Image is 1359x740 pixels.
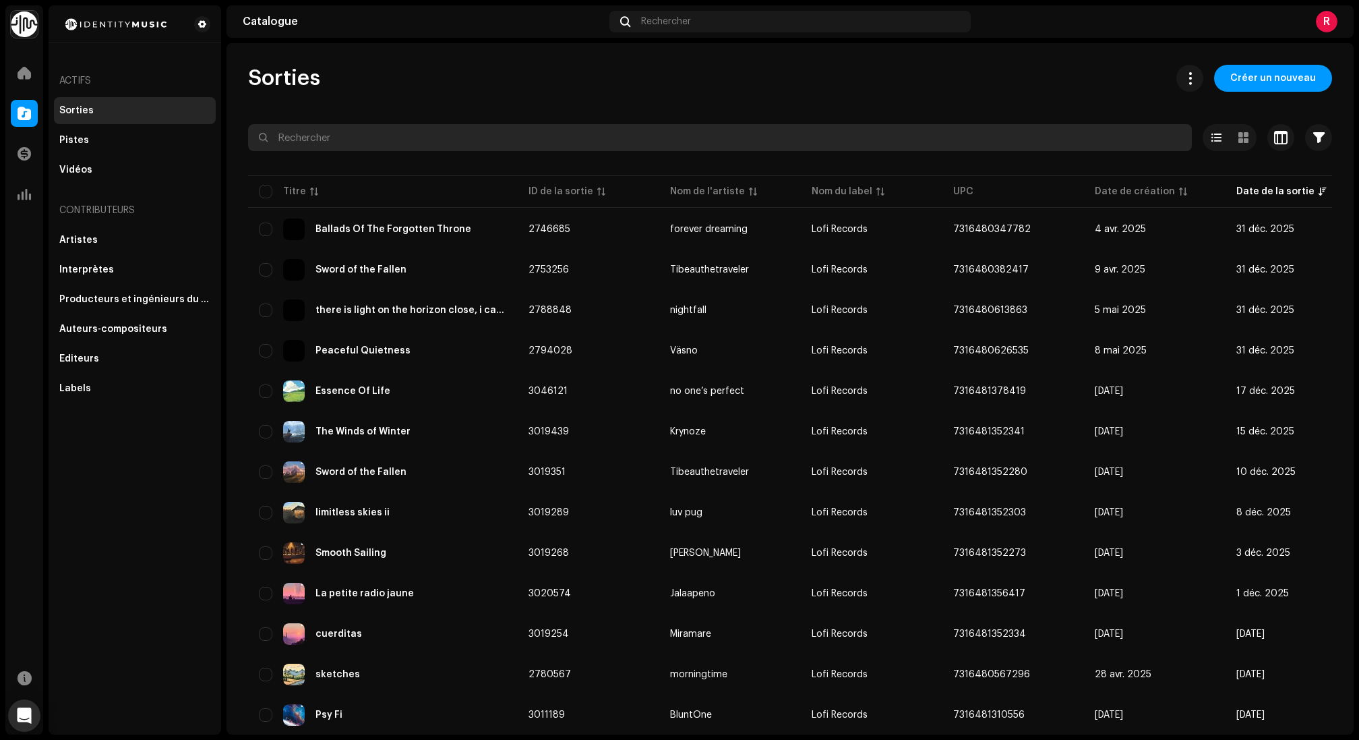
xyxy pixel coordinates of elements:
[670,548,741,558] div: [PERSON_NAME]
[1095,427,1123,436] span: 29 sept. 2025
[1095,346,1147,355] span: 8 mai 2025
[59,353,99,364] div: Éditeurs
[1236,427,1294,436] span: 15 déc. 2025
[1236,629,1265,639] span: 26 nov. 2025
[1095,670,1151,679] span: 28 avr. 2025
[1236,185,1315,198] div: Date de la sortie
[670,508,702,517] div: luv pug
[641,16,691,27] span: Rechercher
[953,589,1025,598] span: 7316481356417
[59,135,89,146] div: Pistes
[54,286,216,313] re-m-nav-item: Producteurs et ingénieurs du son
[670,710,790,720] span: BluntOne
[1095,589,1123,598] span: 30 sept. 2025
[315,670,360,679] div: sketches
[54,194,216,227] re-a-nav-header: Contributeurs
[953,670,1030,679] span: 7316480567296
[1236,346,1294,355] span: 31 déc. 2025
[1236,710,1265,720] span: 19 nov. 2025
[1095,467,1123,477] span: 29 sept. 2025
[1236,589,1289,598] span: 1 déc. 2025
[1236,225,1294,234] span: 31 déc. 2025
[1236,265,1294,275] span: 31 déc. 2025
[953,629,1026,639] span: 7316481352334
[59,324,167,335] div: Auteurs-compositeurs
[528,265,569,275] span: 2753256
[812,548,868,558] span: Lofi Records
[528,548,569,558] span: 3019268
[953,548,1026,558] span: 7316481352273
[812,508,868,517] span: Lofi Records
[953,467,1027,477] span: 7316481352280
[812,467,868,477] span: Lofi Records
[670,387,790,396] span: no one’s perfect
[812,710,868,720] span: Lofi Records
[1095,306,1146,315] span: 5 mai 2025
[283,542,305,564] img: af5c583c-e2e3-45c8-8989-e7b7ec2d256c
[1095,710,1123,720] span: 19 sept. 2025
[59,16,173,32] img: 2d8271db-5505-4223-b535-acbbe3973654
[54,345,216,372] re-m-nav-item: Éditeurs
[670,629,790,639] span: Miramare
[528,670,571,679] span: 2780567
[283,664,305,685] img: ac5a9a80-2f29-46ee-966b-f748a280f6ba
[315,629,362,639] div: cuerditas
[812,225,868,234] span: Lofi Records
[243,16,604,27] div: Catalogue
[812,346,868,355] span: Lofi Records
[59,264,114,275] div: Interprètes
[54,256,216,283] re-m-nav-item: Interprètes
[315,548,386,558] div: Smooth Sailing
[812,427,868,436] span: Lofi Records
[670,306,706,315] div: nightfall
[283,340,305,362] img: 527e3d8f-4e7f-4bdb-a111-c31c9cc34cda
[315,589,414,598] div: La petite radio jaune
[1236,508,1291,517] span: 8 déc. 2025
[953,225,1031,234] span: 7316480347782
[1236,387,1295,396] span: 17 déc. 2025
[528,427,569,436] span: 3019439
[315,265,406,275] div: Sword of the Fallen
[670,225,790,234] span: forever dreaming
[54,97,216,124] re-m-nav-item: Sorties
[528,508,569,517] span: 3019289
[315,346,411,355] div: Peaceful Quietness
[670,467,790,477] span: Tibeauthetraveler
[1095,387,1123,396] span: 7 oct. 2025
[670,427,790,436] span: Krynoze
[670,467,749,477] div: Tibeauthetraveler
[812,306,868,315] span: Lofi Records
[283,259,305,281] img: 8b560cc5-9697-46b2-b530-b9a5387aa5fa
[283,583,305,604] img: bde2f348-714c-44b5-9e5c-d06a60bafef1
[283,623,305,645] img: 5c25adb5-f5ee-4ec9-b2eb-38e08c528500
[1236,467,1296,477] span: 10 déc. 2025
[59,383,91,394] div: Labels
[315,710,342,720] div: Psy Fi
[528,306,572,315] span: 2788848
[528,629,569,639] span: 3019254
[54,316,216,343] re-m-nav-item: Auteurs-compositeurs
[315,427,411,436] div: The Winds of Winter
[315,225,471,234] div: Ballads Of The Forgotten Throne
[670,427,706,436] div: Krynoze
[54,65,216,97] re-a-nav-header: Actifs
[1095,265,1145,275] span: 9 avr. 2025
[953,710,1025,720] span: 7316481310556
[59,235,98,246] div: Artistes
[283,421,305,443] img: 2824037b-7bd5-4082-92d6-0b51cd6fc88b
[812,629,868,639] span: Lofi Records
[528,225,570,234] span: 2746685
[670,589,790,598] span: Jalaapeno
[528,387,568,396] span: 3046121
[812,265,868,275] span: Lofi Records
[54,227,216,254] re-m-nav-item: Artistes
[670,548,790,558] span: Erwin Do
[670,265,790,275] span: Tibeauthetraveler
[528,467,566,477] span: 3019351
[1236,306,1294,315] span: 31 déc. 2025
[670,346,790,355] span: Väsno
[283,300,305,321] img: 15c5814e-7ede-4cfa-9c6e-37911587ab3d
[812,387,868,396] span: Lofi Records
